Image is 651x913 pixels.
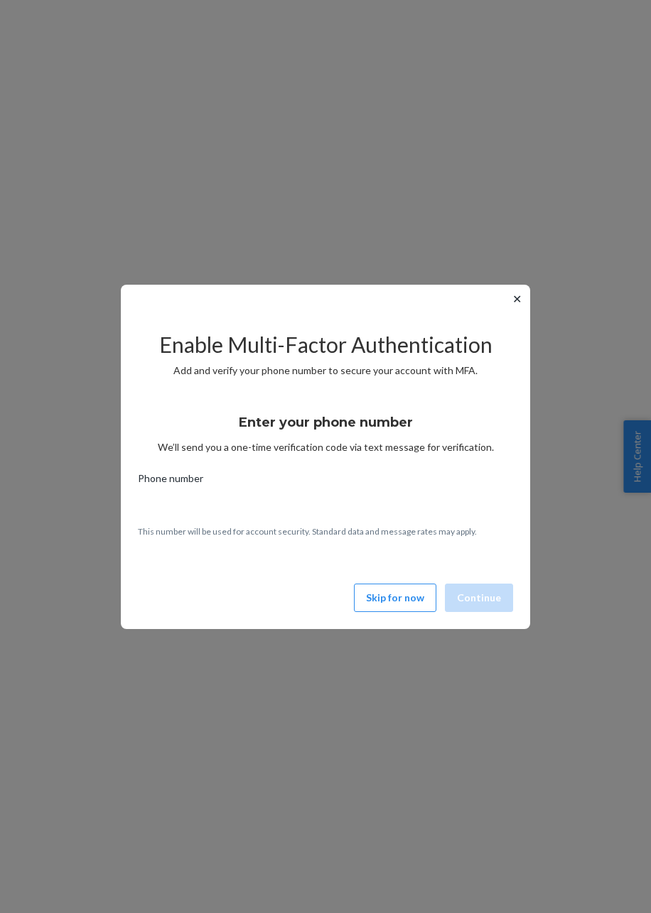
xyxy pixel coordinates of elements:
button: Continue [445,584,513,612]
span: Phone number [138,471,203,491]
p: Add and verify your phone number to secure your account with MFA. [138,363,513,378]
button: ✕ [510,290,524,307]
h2: Enable Multi-Factor Authentication [138,333,513,356]
h3: Enter your phone number [239,413,413,432]
p: This number will be used for account security. Standard data and message rates may apply. [138,525,513,537]
div: We’ll send you a one-time verification code via text message for verification. [138,402,513,454]
button: Skip for now [354,584,436,612]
